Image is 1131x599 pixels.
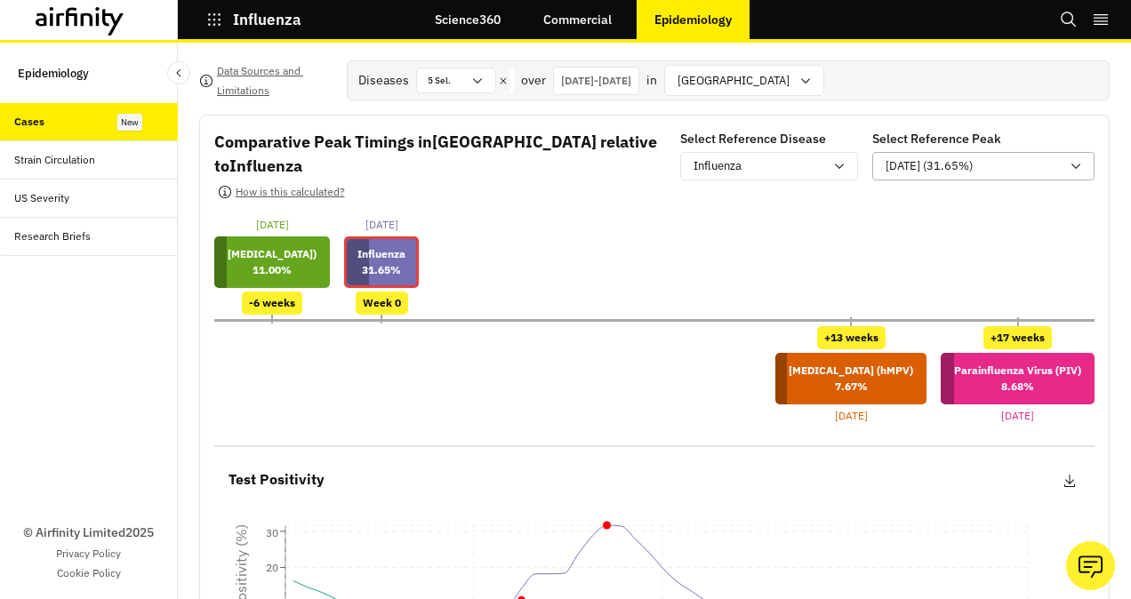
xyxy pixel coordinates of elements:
tspan: 20 [266,561,278,574]
div: Week 0 [356,292,408,315]
p: © Airfinity Limited 2025 [23,523,154,542]
p: Data Sources and Limitations [217,61,333,100]
a: Cookie Policy [57,565,121,581]
a: Privacy Policy [56,546,121,562]
p: Test Positivity [229,468,325,491]
p: [MEDICAL_DATA] (hMPV) [789,363,913,379]
div: US Severity [14,190,69,206]
div: 5 Sel. [417,68,470,92]
div: +13 weeks [817,326,886,349]
p: in [646,71,657,90]
p: [DATE] [256,217,289,233]
p: Influenza [694,157,742,175]
p: How is this calculated? [236,182,345,202]
p: Comparative Peak Timings in [GEOGRAPHIC_DATA] relative to Influenza [214,130,673,178]
button: Data Sources and Limitations [199,67,333,95]
p: Epidemiology [18,57,89,89]
p: 7.67 % [789,379,913,395]
button: Search [1060,4,1078,35]
button: Close Sidebar [167,61,190,84]
div: Research Briefs [14,228,91,244]
div: Cases [14,114,44,130]
button: How is this calculated? [214,178,348,206]
tspan: 30 [266,526,278,539]
p: Select Reference Disease [680,130,826,148]
p: 11.00 % [228,262,317,278]
p: Parainfluenza Virus (PIV) [954,363,1081,379]
div: -6 weeks [242,292,302,315]
div: Diseases [358,71,409,90]
div: Strain Circulation [14,152,95,168]
p: Influenza [233,12,301,28]
p: [MEDICAL_DATA]) [228,246,317,262]
p: 8.68 % [954,379,1081,395]
p: [DATE] - [DATE] [561,73,631,89]
p: Influenza [357,246,405,262]
p: Select Reference Peak [872,130,1001,148]
p: [DATE] [835,408,868,424]
button: Ask our analysts [1066,541,1115,590]
p: [DATE] (31.65%) [886,157,973,175]
button: Influenza [206,4,301,35]
p: 31.65 % [357,262,405,278]
p: over [521,71,546,90]
p: [DATE] [1001,408,1034,424]
div: +17 weeks [983,326,1052,349]
p: Epidemiology [654,12,732,27]
p: [DATE] [365,217,398,233]
div: New [117,114,142,131]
